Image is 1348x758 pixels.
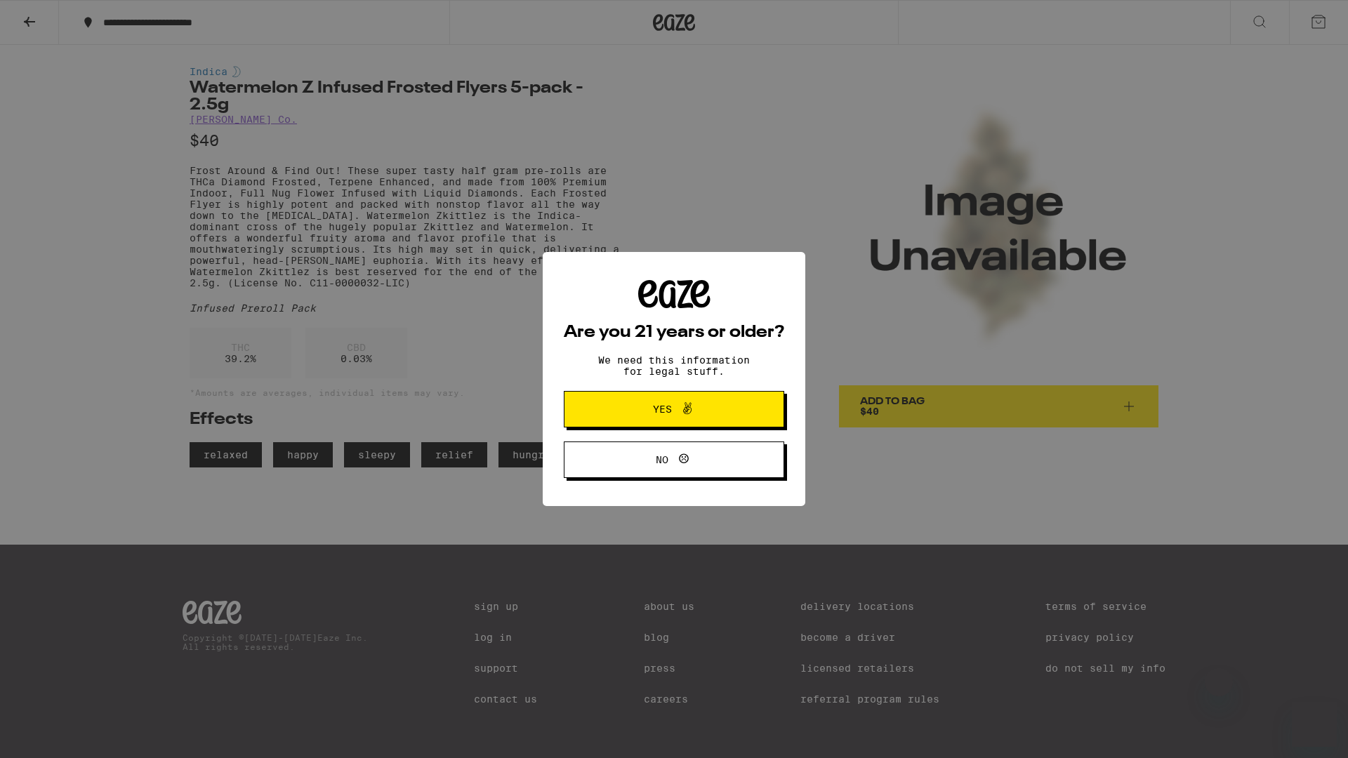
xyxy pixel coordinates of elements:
[656,455,668,465] span: No
[564,441,784,478] button: No
[586,354,762,377] p: We need this information for legal stuff.
[564,324,784,341] h2: Are you 21 years or older?
[1205,668,1233,696] iframe: Close message
[653,404,672,414] span: Yes
[564,391,784,427] button: Yes
[1292,702,1337,747] iframe: Button to launch messaging window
